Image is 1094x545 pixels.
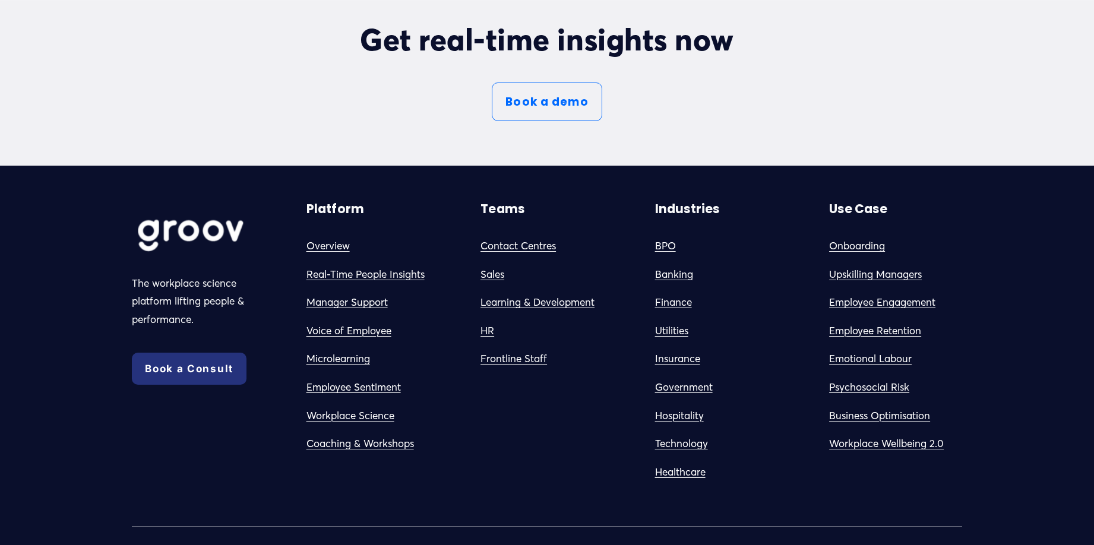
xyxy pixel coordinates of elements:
strong: Industries [655,201,720,217]
a: Utilities [655,322,688,340]
a: Banking [655,265,693,284]
a: Workplace Wellbein [829,435,921,453]
a: Book a Consult [132,353,246,385]
a: Sales [480,265,504,284]
a: Upskilling Managers [829,265,922,284]
strong: Platform [306,201,365,217]
a: Real-Time People Insights [306,265,425,284]
a: Manager Support [306,293,388,312]
a: Frontline Staff [480,350,547,368]
a: HR [480,322,494,340]
a: Finance [655,293,692,312]
a: Employee Retention [829,322,921,340]
a: g 2.0 [921,435,944,453]
a: Workplace Science [306,407,394,425]
a: Psychosocial Risk [829,378,909,397]
a: Technology [655,435,708,453]
a: Insurance [655,350,700,368]
strong: Use Case [829,201,887,217]
a: Business Optimisation [829,407,930,425]
a: Contact Centres [480,237,556,255]
a: Book a demo [492,83,602,121]
a: Hospitality [655,407,704,425]
a: Voice of Employee [306,322,391,340]
a: Coaching & Workshops [306,435,414,453]
a: BPO [655,237,676,255]
a: Emotional Labour [829,350,912,368]
a: Onboarding [829,237,885,255]
strong: Teams [480,201,524,217]
a: Learning & Development [480,293,595,312]
a: Healthcare [655,463,706,481]
a: Employee Sentiment [306,378,401,397]
a: Microlearning [306,350,370,368]
p: The workplace science platform lifting people & performance. [132,274,265,329]
a: Employee Engagement [829,293,935,312]
h2: Get real-time insights now [236,21,859,58]
a: Government [655,378,713,397]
